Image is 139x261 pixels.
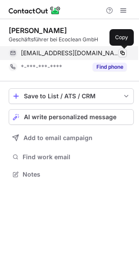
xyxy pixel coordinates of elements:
button: save-profile-one-click [9,88,134,104]
button: Reveal Button [93,63,127,71]
button: Notes [9,168,134,181]
span: Find work email [23,153,130,161]
button: Add to email campaign [9,130,134,146]
button: Find work email [9,151,134,163]
span: Notes [23,171,130,178]
button: AI write personalized message [9,109,134,125]
span: Add to email campaign [23,134,93,141]
div: [PERSON_NAME] [9,26,67,35]
div: Geschäftsführer bei Ecoclean GmbH [9,36,134,43]
img: ContactOut v5.3.10 [9,5,61,16]
div: Save to List / ATS / CRM [24,93,119,100]
span: [EMAIL_ADDRESS][DOMAIN_NAME] [21,49,120,57]
span: AI write personalized message [24,114,116,120]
